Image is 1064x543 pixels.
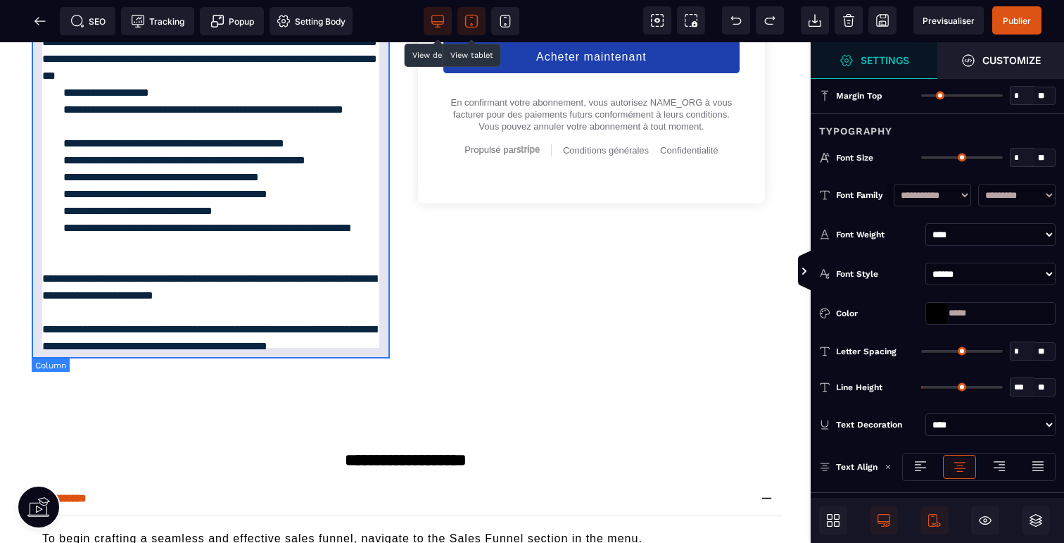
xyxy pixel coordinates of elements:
span: View components [643,6,671,35]
span: SEO [70,14,106,28]
span: Previsualiser [923,15,975,26]
span: Margin Top [836,90,882,101]
a: Conditions générales [563,103,649,113]
span: Mobile Only [920,506,949,535]
div: Typography [811,113,1064,139]
div: Font Family [836,188,887,202]
span: Tracking [131,14,184,28]
a: Confidentialité [660,103,718,113]
span: Publier [1003,15,1031,26]
span: Propulsé par [464,102,517,113]
p: Text Align [819,460,878,474]
span: Letter Spacing [836,346,897,357]
strong: Customize [982,55,1041,65]
span: Open Style Manager [937,42,1064,79]
span: Setting Body [277,14,346,28]
span: Preview [913,6,984,35]
a: Propulsé par [464,102,540,114]
div: En confirmant votre abonnement, vous autorisez NAME_ORG à vous facturer pour des paiements futurs... [443,54,740,90]
div: Padding [811,492,1064,518]
span: Settings [811,42,937,79]
span: Font Size [836,152,873,163]
strong: Settings [861,55,909,65]
div: Color [836,306,920,320]
p: To begin crafting a seamless and effective sales funnel, navigate to the Sales Funnel section in ... [42,488,768,505]
span: Screenshot [677,6,705,35]
span: Hide/Show Block [971,506,999,535]
span: Open Blocks [819,506,847,535]
span: Desktop Only [870,506,898,535]
span: Popup [210,14,254,28]
div: Font Style [836,267,920,281]
span: Line Height [836,382,882,393]
div: Text Decoration [836,418,920,432]
img: loading [885,463,892,470]
div: Font Weight [836,227,920,242]
span: Open Layers [1022,506,1050,535]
